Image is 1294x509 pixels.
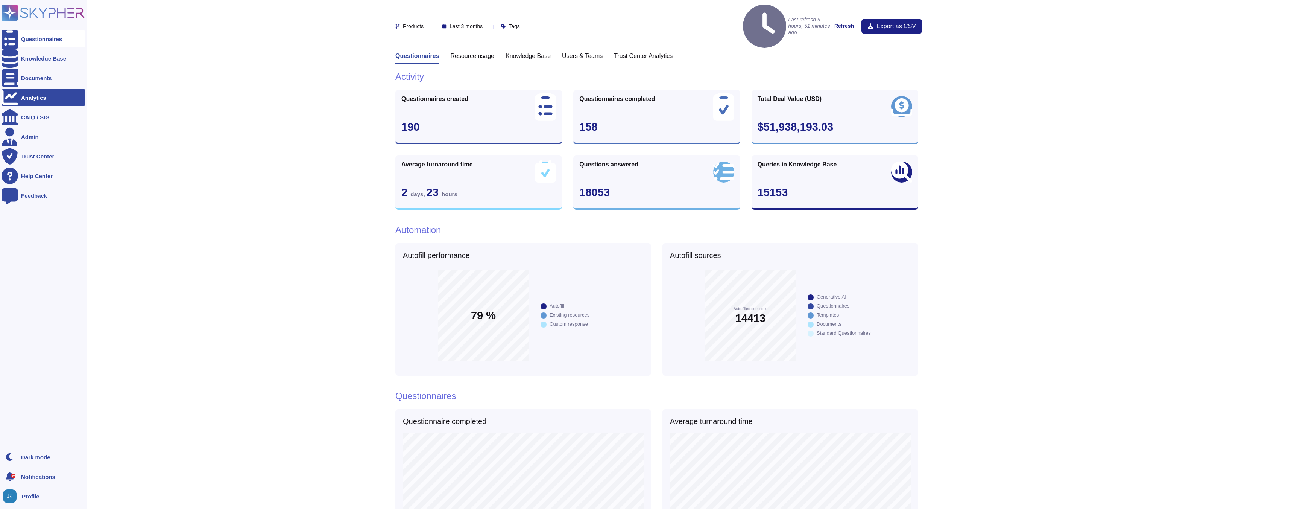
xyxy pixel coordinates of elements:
[442,191,457,197] span: hours
[395,391,456,402] h1: Questionnaires
[401,162,473,168] span: Average turnaround time
[579,162,638,168] span: Questions answered
[395,72,918,82] h1: Activity
[579,122,734,133] div: 158
[401,186,457,198] span: 2 23
[395,225,918,236] h1: Automation
[614,52,673,59] h3: Trust Center Analytics
[2,187,85,204] a: Feedback
[21,75,52,81] div: Documents
[758,187,912,198] div: 15153
[22,494,39,499] span: Profile
[2,148,85,165] a: Trust Center
[403,24,424,29] span: Products
[562,52,603,59] h3: Users & Teams
[817,303,849,308] div: Questionnaires
[21,454,50,460] div: Dark mode
[2,89,85,106] a: Analytics
[21,474,55,480] span: Notifications
[2,109,85,125] a: CAIQ / SIG
[743,5,831,48] h4: Last refresh 9 hours, 51 minutes ago
[450,52,494,59] h3: Resource usage
[579,187,734,198] div: 18053
[506,52,551,59] h3: Knowledge Base
[734,307,767,311] span: Auto-filled questions
[21,193,47,198] div: Feedback
[403,251,644,260] h5: Autofill performance
[509,24,520,29] span: Tags
[410,191,427,197] span: days ,
[21,36,62,42] div: Questionnaires
[21,154,54,159] div: Trust Center
[834,23,854,29] strong: Refresh
[401,96,468,102] span: Questionnaires created
[579,96,655,102] span: Questionnaires completed
[550,322,588,326] div: Custom response
[395,52,439,59] h3: Questionnaires
[758,122,912,133] div: $51,938,193.03
[450,24,483,29] span: Last 3 months
[11,474,15,478] div: 9+
[2,488,22,504] button: user
[2,50,85,67] a: Knowledge Base
[670,417,753,426] h5: Average turnaround time
[735,313,766,324] span: 14413
[817,322,841,326] div: Documents
[817,294,846,299] div: Generative AI
[21,114,50,120] div: CAIQ / SIG
[817,312,839,317] div: Templates
[550,312,589,317] div: Existing resources
[550,303,564,308] div: Autofill
[758,162,837,168] span: Queries in Knowledge Base
[817,331,871,335] div: Standard Questionnaires
[403,417,486,426] h5: Questionnaire completed
[876,23,916,29] span: Export as CSV
[21,95,46,101] div: Analytics
[758,96,822,102] span: Total Deal Value (USD)
[861,19,922,34] button: Export as CSV
[2,168,85,184] a: Help Center
[21,173,53,179] div: Help Center
[2,30,85,47] a: Questionnaires
[471,310,496,321] span: 79 %
[21,56,66,61] div: Knowledge Base
[2,128,85,145] a: Admin
[3,489,17,503] img: user
[2,70,85,86] a: Documents
[670,251,911,260] h5: Autofill sources
[401,122,556,133] div: 190
[21,134,39,140] div: Admin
